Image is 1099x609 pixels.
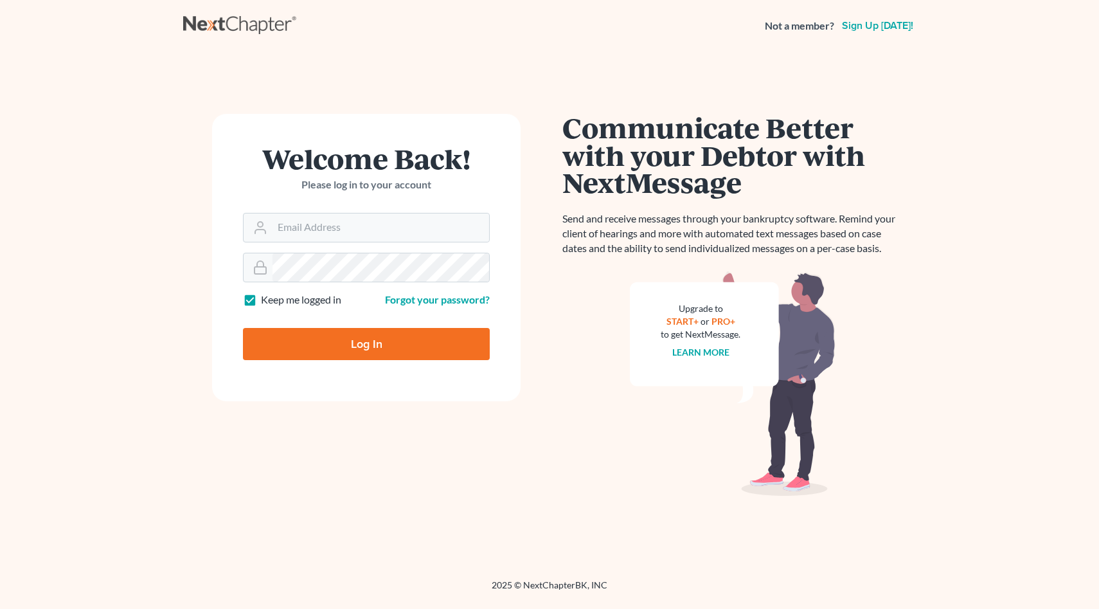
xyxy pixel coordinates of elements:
strong: Not a member? [765,19,834,33]
p: Please log in to your account [243,177,490,192]
label: Keep me logged in [261,293,341,307]
a: Sign up [DATE]! [839,21,916,31]
div: to get NextMessage. [661,328,740,341]
a: Learn more [672,347,729,358]
div: Upgrade to [661,302,740,315]
a: START+ [666,316,699,327]
a: Forgot your password? [385,293,490,305]
span: or [701,316,710,327]
input: Log In [243,328,490,360]
div: 2025 © NextChapterBK, INC [183,579,916,602]
p: Send and receive messages through your bankruptcy software. Remind your client of hearings and mo... [562,212,903,256]
input: Email Address [273,214,489,242]
h1: Communicate Better with your Debtor with NextMessage [562,114,903,196]
a: PRO+ [711,316,735,327]
h1: Welcome Back! [243,145,490,172]
img: nextmessage_bg-59042aed3d76b12b5cd301f8e5b87938c9018125f34e5fa2b7a6b67550977c72.svg [630,271,835,496]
